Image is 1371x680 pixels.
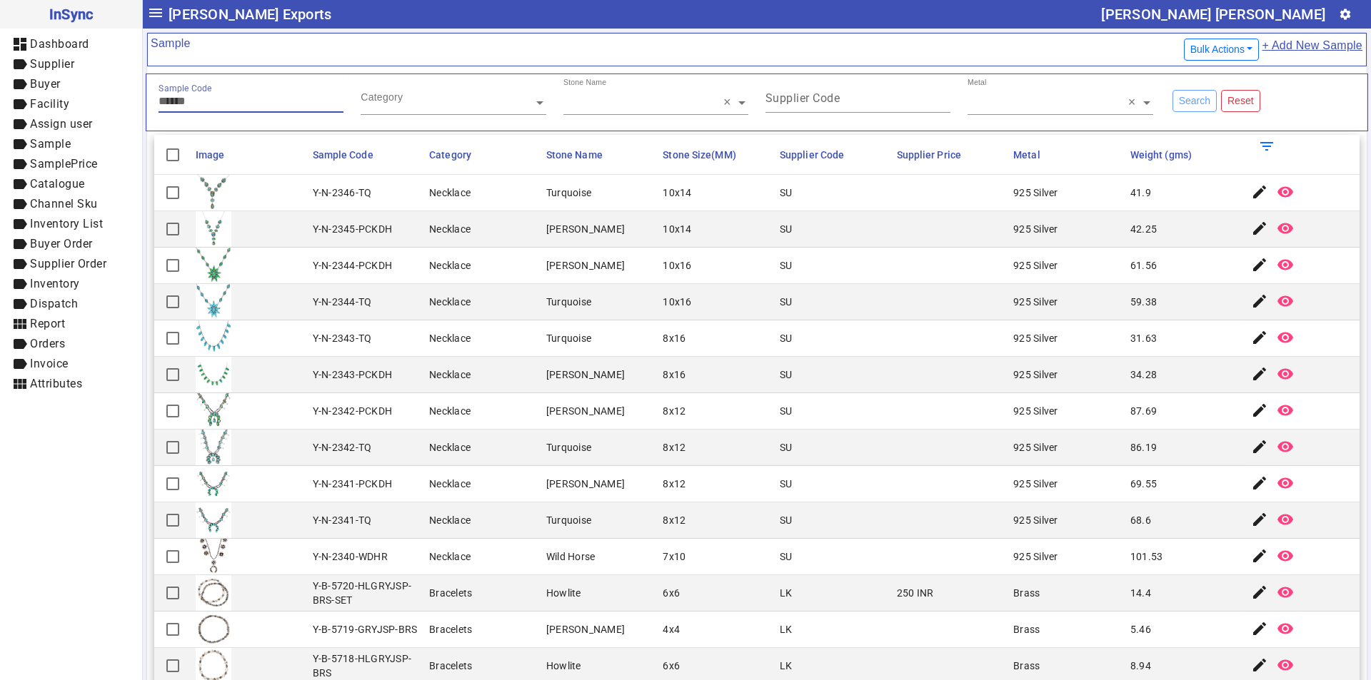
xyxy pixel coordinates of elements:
[11,295,29,313] mat-icon: label
[546,367,625,382] div: [PERSON_NAME]
[313,222,393,236] div: Y-N-2345-PCKDH
[429,513,471,527] div: Necklace
[196,320,231,356] img: 09d9a210-98e3-4a16-895b-f9517c9dc4a7
[1251,656,1268,674] mat-icon: edit
[1277,220,1294,237] mat-icon: remove_red_eye
[1184,39,1260,61] button: Bulk Actions
[196,502,231,538] img: 5ec5f69e-0592-4792-8574-1bf2d9f53126
[663,331,685,345] div: 8x16
[159,83,212,93] mat-label: Sample Code
[196,149,225,161] span: Image
[11,255,29,273] mat-icon: label
[1277,620,1294,637] mat-icon: remove_red_eye
[429,622,472,636] div: Bracelets
[30,377,82,390] span: Attributes
[780,586,793,600] div: LK
[1013,258,1058,273] div: 925 Silver
[429,440,471,455] div: Necklace
[1277,656,1294,674] mat-icon: remove_red_eye
[30,177,85,191] span: Catalogue
[663,477,685,491] div: 8x12
[1251,183,1268,201] mat-icon: edit
[1251,620,1268,637] mat-icon: edit
[1013,659,1040,673] div: Brass
[1130,622,1151,636] div: 5.46
[1277,438,1294,455] mat-icon: remove_red_eye
[30,57,74,71] span: Supplier
[11,116,29,133] mat-icon: label
[1130,404,1157,418] div: 87.69
[546,186,591,200] div: Turquoise
[546,513,591,527] div: Turquoise
[30,117,93,131] span: Assign user
[1261,36,1363,63] a: + Add New Sample
[429,549,471,564] div: Necklace
[11,136,29,153] mat-icon: label
[1258,138,1275,155] mat-icon: filter_list
[11,76,29,93] mat-icon: label
[11,56,29,73] mat-icon: label
[546,440,591,455] div: Turquoise
[546,222,625,236] div: [PERSON_NAME]
[780,440,793,455] div: SU
[546,331,591,345] div: Turquoise
[196,430,231,465] img: 07bef271-27db-4301-9da6-77ec9369a7d3
[1013,586,1040,600] div: Brass
[663,659,680,673] div: 6x6
[546,659,581,673] div: Howlite
[546,295,591,309] div: Turquoise
[780,477,793,491] div: SU
[429,404,471,418] div: Necklace
[1130,367,1157,382] div: 34.28
[1339,8,1352,21] mat-icon: settings
[546,258,625,273] div: [PERSON_NAME]
[196,248,231,283] img: c4adb8e5-6a7c-4f45-91f3-bd82e4bdf606
[563,77,606,88] div: Stone Name
[30,197,98,210] span: Channel Sku
[1013,149,1040,161] span: Metal
[11,36,29,53] mat-icon: dashboard
[11,176,29,193] mat-icon: label
[313,549,388,564] div: Y-N-2340-WDHR
[361,90,403,104] div: Category
[429,477,471,491] div: Necklace
[1130,222,1157,236] div: 42.25
[196,175,231,210] img: 36df5c23-c239-4fd5-973b-639d091fe286
[30,217,103,230] span: Inventory List
[313,149,373,161] span: Sample Code
[196,211,231,247] img: 0961d0b6-4115-463f-9d7d-cc4fc3a4a92a
[1013,186,1058,200] div: 925 Silver
[313,331,372,345] div: Y-N-2343-TQ
[1251,293,1268,310] mat-icon: edit
[723,96,735,110] span: Clear all
[30,97,69,111] span: Facility
[313,651,421,680] div: Y-B-5718-HLGRYJSP-BRS
[1013,549,1058,564] div: 925 Silver
[1130,186,1151,200] div: 41.9
[1130,331,1157,345] div: 31.63
[196,539,231,574] img: d543b44a-e9b9-4c89-bea5-a7cf20fcbf7d
[11,215,29,233] mat-icon: label
[1277,293,1294,310] mat-icon: remove_red_eye
[429,331,471,345] div: Necklace
[1130,149,1192,161] span: Weight (gms)
[30,317,65,330] span: Report
[1251,547,1268,564] mat-icon: edit
[30,37,89,51] span: Dashboard
[1130,258,1157,273] div: 61.56
[30,157,98,171] span: SamplePrice
[1221,90,1260,112] button: Reset
[169,3,331,26] span: [PERSON_NAME] Exports
[429,149,471,161] span: Category
[1013,404,1058,418] div: 925 Silver
[429,186,471,200] div: Necklace
[1130,659,1151,673] div: 8.94
[1277,329,1294,346] mat-icon: remove_red_eye
[1251,402,1268,419] mat-icon: edit
[11,375,29,392] mat-icon: view_module
[1277,475,1294,492] mat-icon: remove_red_eye
[1013,477,1058,491] div: 925 Silver
[1013,367,1058,382] div: 925 Silver
[1013,331,1058,345] div: 925 Silver
[1251,511,1268,528] mat-icon: edit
